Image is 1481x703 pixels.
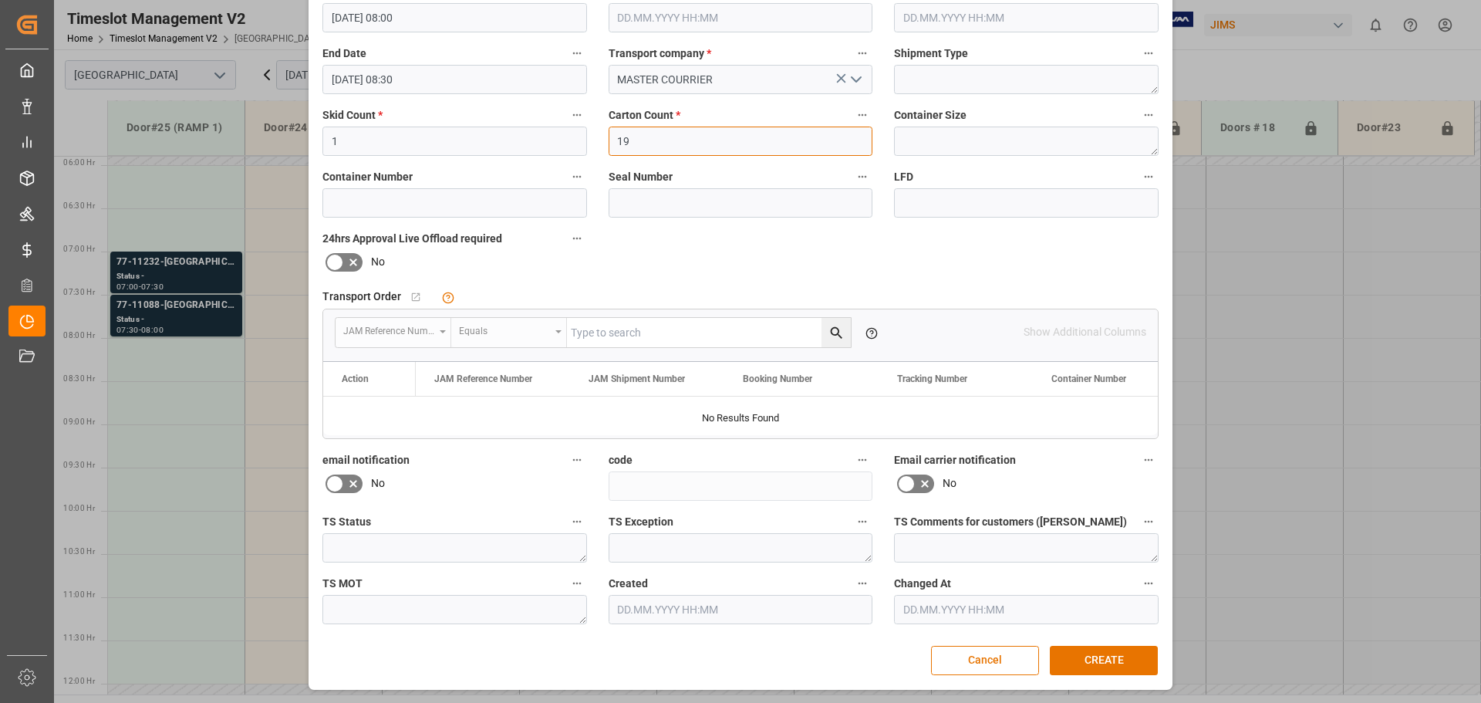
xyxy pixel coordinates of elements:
button: open menu [844,68,867,92]
button: End Date [567,43,587,63]
button: TS Comments for customers ([PERSON_NAME]) [1139,512,1159,532]
span: Tracking Number [897,373,967,384]
button: Container Number [567,167,587,187]
button: TS Status [567,512,587,532]
span: JAM Reference Number [434,373,532,384]
span: Shipment Type [894,46,968,62]
button: CREATE [1050,646,1158,675]
span: email notification [322,452,410,468]
input: DD.MM.YYYY HH:MM [609,595,873,624]
button: Email carrier notification [1139,450,1159,470]
span: Email carrier notification [894,452,1016,468]
span: Booking Number [743,373,812,384]
span: Transport company [609,46,711,62]
span: TS Comments for customers ([PERSON_NAME]) [894,514,1127,530]
span: No [371,254,385,270]
button: Changed At [1139,573,1159,593]
button: email notification [567,450,587,470]
button: Transport company * [852,43,872,63]
button: Created [852,573,872,593]
span: No [943,475,956,492]
span: TS Exception [609,514,673,530]
span: Changed At [894,576,951,592]
button: open menu [451,318,567,347]
span: End Date [322,46,366,62]
input: DD.MM.YYYY HH:MM [894,3,1159,32]
button: TS Exception [852,512,872,532]
span: Container Number [1051,373,1126,384]
span: Carton Count [609,107,680,123]
span: 24hrs Approval Live Offload required [322,231,502,247]
button: Container Size [1139,105,1159,125]
button: 24hrs Approval Live Offload required [567,228,587,248]
span: TS Status [322,514,371,530]
span: No [371,475,385,492]
div: JAM Reference Number [343,320,434,338]
span: TS MOT [322,576,363,592]
input: DD.MM.YYYY HH:MM [609,3,873,32]
span: Container Number [322,169,413,185]
span: LFD [894,169,913,185]
button: code [852,450,872,470]
input: DD.MM.YYYY HH:MM [894,595,1159,624]
button: open menu [336,318,451,347]
div: Equals [459,320,550,338]
input: DD.MM.YYYY HH:MM [322,3,587,32]
input: Type to search [567,318,851,347]
button: Seal Number [852,167,872,187]
button: LFD [1139,167,1159,187]
span: Container Size [894,107,967,123]
span: Skid Count [322,107,383,123]
span: Created [609,576,648,592]
input: DD.MM.YYYY HH:MM [322,65,587,94]
span: Transport Order [322,289,401,305]
button: Carton Count * [852,105,872,125]
button: search button [821,318,851,347]
span: JAM Shipment Number [589,373,685,384]
button: Cancel [931,646,1039,675]
span: code [609,452,633,468]
span: Seal Number [609,169,673,185]
button: Shipment Type [1139,43,1159,63]
button: TS MOT [567,573,587,593]
button: Skid Count * [567,105,587,125]
div: Action [342,373,369,384]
